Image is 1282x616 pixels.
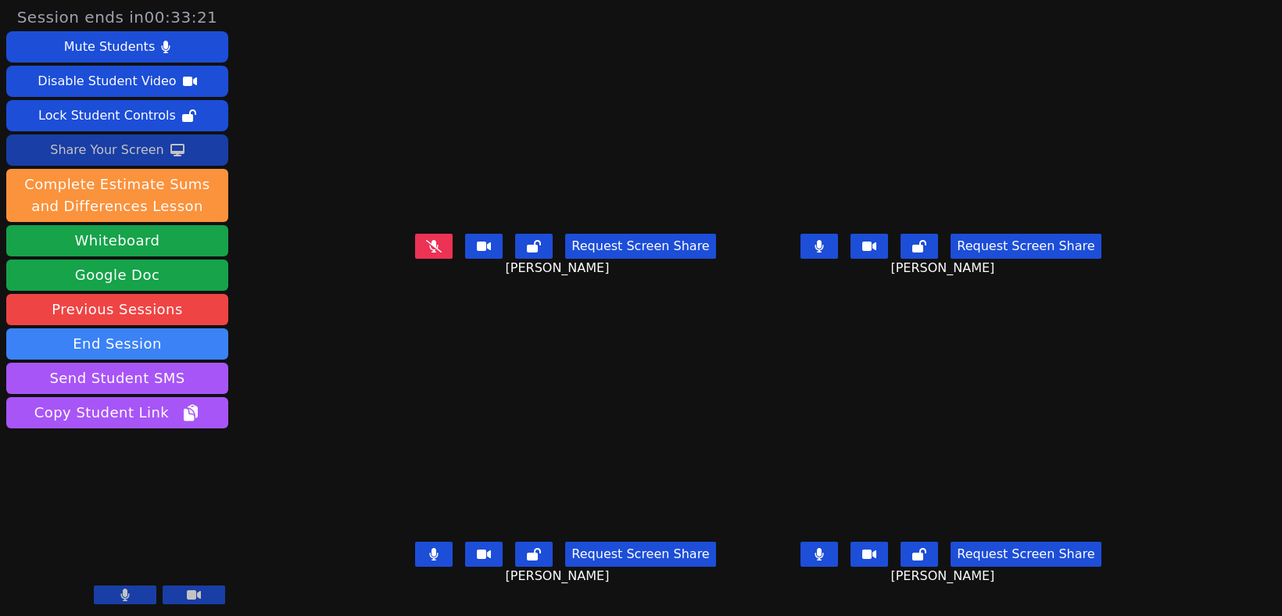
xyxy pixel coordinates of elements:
[6,363,228,394] button: Send Student SMS
[506,567,614,586] span: [PERSON_NAME]
[64,34,155,59] div: Mute Students
[6,134,228,166] button: Share Your Screen
[951,542,1101,567] button: Request Screen Share
[17,6,218,28] span: Session ends in
[6,225,228,256] button: Whiteboard
[50,138,164,163] div: Share Your Screen
[6,294,228,325] a: Previous Sessions
[6,397,228,428] button: Copy Student Link
[34,402,200,424] span: Copy Student Link
[145,8,218,27] time: 00:33:21
[6,328,228,360] button: End Session
[890,567,998,586] span: [PERSON_NAME]
[565,542,715,567] button: Request Screen Share
[890,259,998,278] span: [PERSON_NAME]
[6,66,228,97] button: Disable Student Video
[38,103,176,128] div: Lock Student Controls
[6,100,228,131] button: Lock Student Controls
[38,69,176,94] div: Disable Student Video
[6,169,228,222] button: Complete Estimate Sums and Differences Lesson
[565,234,715,259] button: Request Screen Share
[951,234,1101,259] button: Request Screen Share
[6,31,228,63] button: Mute Students
[506,259,614,278] span: [PERSON_NAME]
[6,260,228,291] a: Google Doc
